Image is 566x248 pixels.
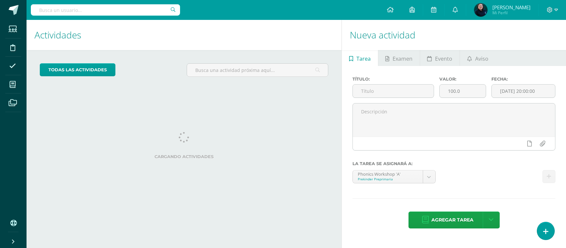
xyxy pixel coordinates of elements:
[393,51,412,67] span: Examen
[439,77,486,82] label: Valor:
[187,64,328,77] input: Busca una actividad próxima aquí...
[491,77,555,82] label: Fecha:
[352,77,434,82] label: Título:
[475,51,488,67] span: Aviso
[420,50,460,66] a: Evento
[40,63,115,76] a: todas las Actividades
[378,50,420,66] a: Examen
[431,212,473,228] span: Agregar tarea
[356,51,371,67] span: Tarea
[358,177,417,181] div: Prekinder Preprimaria
[440,85,486,97] input: Puntos máximos
[492,10,531,16] span: Mi Perfil
[34,20,334,50] h1: Actividades
[492,85,555,97] input: Fecha de entrega
[352,161,555,166] label: La tarea se asignará a:
[460,50,495,66] a: Aviso
[31,4,180,16] input: Busca un usuario...
[435,51,452,67] span: Evento
[353,170,435,183] a: Phonics Workshop 'A'Prekinder Preprimaria
[492,4,531,11] span: [PERSON_NAME]
[40,154,328,159] label: Cargando actividades
[358,170,417,177] div: Phonics Workshop 'A'
[353,85,433,97] input: Título
[350,20,558,50] h1: Nueva actividad
[342,50,378,66] a: Tarea
[474,3,487,17] img: 025a7cf4a908f3c26f6a181e68158fd9.png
